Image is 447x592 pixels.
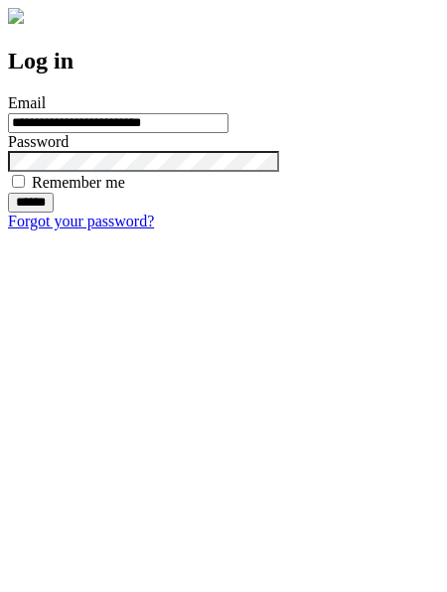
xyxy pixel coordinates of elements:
[8,94,46,111] label: Email
[32,174,125,191] label: Remember me
[8,8,24,24] img: logo-4e3dc11c47720685a147b03b5a06dd966a58ff35d612b21f08c02c0306f2b779.png
[8,213,154,229] a: Forgot your password?
[8,133,69,150] label: Password
[8,48,439,74] h2: Log in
